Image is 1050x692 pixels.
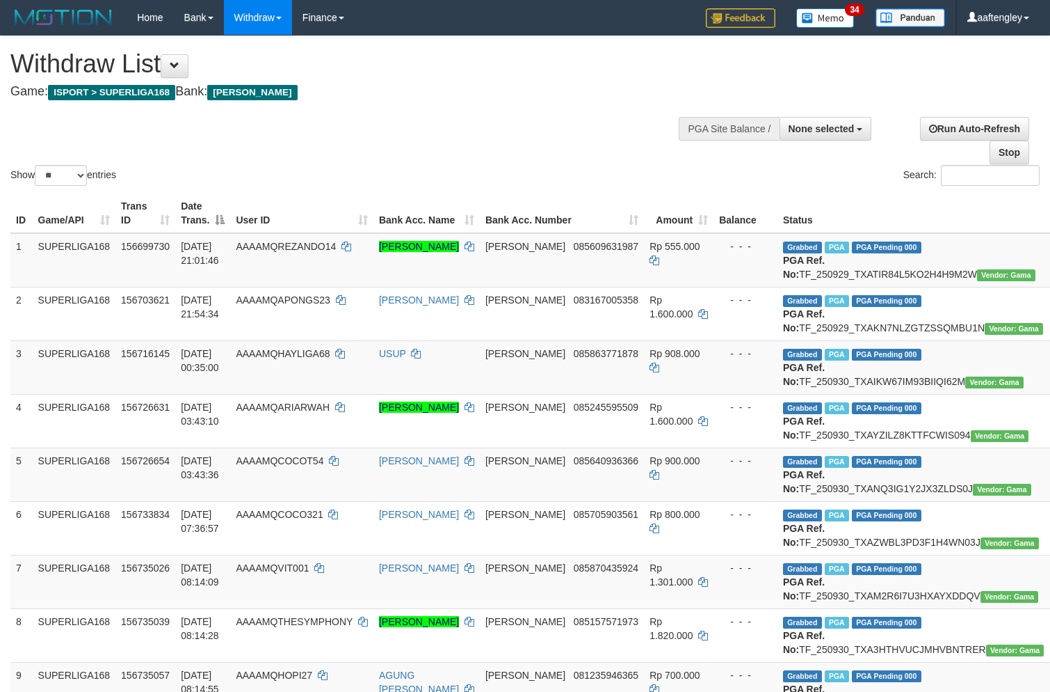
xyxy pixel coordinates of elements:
h1: Withdraw List [10,50,686,78]
span: AAAAMQCOCOT54 [236,455,323,466]
span: AAAAMQHAYLIGA68 [236,348,330,359]
span: [PERSON_NAME] [207,85,297,100]
td: TF_250930_TXAZWBL3PD3F1H4WN03J [777,501,1050,555]
b: PGA Ref. No: [783,523,825,548]
span: Copy 083167005358 to clipboard [574,294,638,306]
b: PGA Ref. No: [783,469,825,494]
div: - - - [719,508,772,521]
td: SUPERLIGA168 [33,555,116,608]
th: Status [777,194,1050,233]
span: 156735039 [121,616,170,627]
span: AAAAMQAPONGS23 [236,294,330,306]
td: TF_250930_TXAYZILZ8KTTFCWIS094 [777,394,1050,448]
div: - - - [719,668,772,682]
span: [DATE] 21:54:34 [181,294,219,320]
span: [PERSON_NAME] [485,294,565,306]
td: 5 [10,448,33,501]
span: Marked by aafchhiseyha [825,349,849,361]
img: Button%20Memo.svg [796,8,855,28]
span: Rp 908.000 [649,348,700,359]
span: Marked by aafchhiseyha [825,295,849,307]
span: [DATE] 00:35:00 [181,348,219,373]
span: Vendor URL: https://trx31.1velocity.biz [985,323,1043,335]
div: - - - [719,293,772,307]
span: AAAAMQVIT001 [236,563,309,574]
td: 8 [10,608,33,662]
span: Rp 1.820.000 [649,616,693,641]
span: [DATE] 03:43:10 [181,402,219,427]
span: Grabbed [783,670,822,682]
div: - - - [719,347,772,361]
b: PGA Ref. No: [783,630,825,655]
span: AAAAMQARIARWAH [236,402,330,413]
span: PGA Pending [852,510,921,521]
a: [PERSON_NAME] [379,241,459,252]
span: 156735057 [121,670,170,681]
span: Rp 800.000 [649,509,700,520]
span: None selected [789,123,855,134]
span: Copy 085640936366 to clipboard [574,455,638,466]
a: Run Auto-Refresh [920,117,1029,141]
td: SUPERLIGA168 [33,287,116,340]
span: 156735026 [121,563,170,574]
div: - - - [719,239,772,253]
td: TF_250930_TXAM2R6I7U3HXAYXDDQV [777,555,1050,608]
div: - - - [719,561,772,575]
span: [PERSON_NAME] [485,348,565,359]
a: [PERSON_NAME] [379,563,459,574]
td: SUPERLIGA168 [33,501,116,555]
th: Bank Acc. Name: activate to sort column ascending [373,194,480,233]
div: - - - [719,615,772,629]
b: PGA Ref. No: [783,576,825,601]
span: Marked by aafchhiseyha [825,456,849,468]
span: Rp 555.000 [649,241,700,252]
span: Copy 085157571973 to clipboard [574,616,638,627]
td: SUPERLIGA168 [33,394,116,448]
span: Grabbed [783,617,822,629]
span: Grabbed [783,295,822,307]
td: 6 [10,501,33,555]
span: Copy 085609631987 to clipboard [574,241,638,252]
span: [DATE] 08:14:09 [181,563,219,588]
span: Marked by aafchhiseyha [825,242,849,253]
label: Show entries [10,165,116,186]
b: PGA Ref. No: [783,308,825,333]
span: PGA Pending [852,402,921,414]
img: MOTION_logo.png [10,7,116,28]
span: PGA Pending [852,242,921,253]
span: Marked by aafchhiseyha [825,510,849,521]
span: Grabbed [783,349,822,361]
span: AAAAMQTHESYMPHONY [236,616,353,627]
span: 156726654 [121,455,170,466]
a: [PERSON_NAME] [379,509,459,520]
span: Rp 1.600.000 [649,294,693,320]
td: SUPERLIGA168 [33,233,116,288]
div: PGA Site Balance / [679,117,779,141]
span: Vendor URL: https://trx31.1velocity.biz [980,591,1039,603]
span: [PERSON_NAME] [485,455,565,466]
td: 3 [10,340,33,394]
div: - - - [719,454,772,468]
span: PGA Pending [852,349,921,361]
span: [PERSON_NAME] [485,670,565,681]
img: panduan.png [875,8,945,27]
th: Trans ID: activate to sort column ascending [115,194,175,233]
span: 156716145 [121,348,170,359]
span: [DATE] 08:14:28 [181,616,219,641]
span: Rp 700.000 [649,670,700,681]
span: Vendor URL: https://trx31.1velocity.biz [965,377,1024,388]
span: PGA Pending [852,295,921,307]
span: Grabbed [783,456,822,468]
span: AAAAMQREZANDO14 [236,241,336,252]
span: PGA Pending [852,617,921,629]
span: 156703621 [121,294,170,306]
span: ISPORT > SUPERLIGA168 [48,85,175,100]
span: Grabbed [783,563,822,575]
span: [DATE] 21:01:46 [181,241,219,266]
a: [PERSON_NAME] [379,455,459,466]
td: TF_250930_TXANQ3IG1Y2JX3ZLDS0J [777,448,1050,501]
span: Marked by aafchhiseyha [825,563,849,575]
span: 156699730 [121,241,170,252]
span: Copy 085870435924 to clipboard [574,563,638,574]
a: [PERSON_NAME] [379,294,459,306]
